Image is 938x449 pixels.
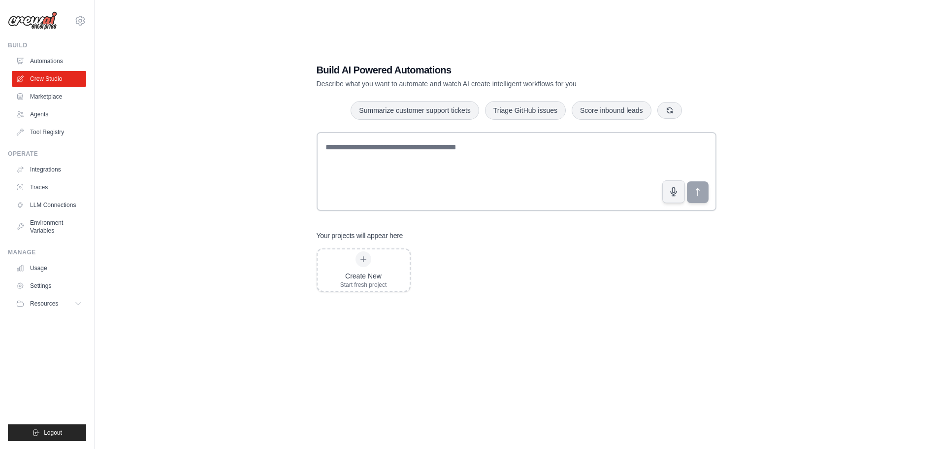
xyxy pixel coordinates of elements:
[485,101,566,120] button: Triage GitHub issues
[8,248,86,256] div: Manage
[12,124,86,140] a: Tool Registry
[12,71,86,87] a: Crew Studio
[340,271,387,281] div: Create New
[317,79,647,89] p: Describe what you want to automate and watch AI create intelligent workflows for you
[8,41,86,49] div: Build
[340,281,387,289] div: Start fresh project
[12,162,86,177] a: Integrations
[44,429,62,437] span: Logout
[657,102,682,119] button: Get new suggestions
[317,231,403,241] h3: Your projects will appear here
[8,150,86,158] div: Operate
[12,215,86,239] a: Environment Variables
[662,180,685,203] button: Click to speak your automation idea
[12,179,86,195] a: Traces
[317,63,647,77] h1: Build AI Powered Automations
[12,89,86,104] a: Marketplace
[572,101,651,120] button: Score inbound leads
[12,106,86,122] a: Agents
[30,300,58,308] span: Resources
[351,101,479,120] button: Summarize customer support tickets
[8,11,57,30] img: Logo
[12,278,86,294] a: Settings
[12,260,86,276] a: Usage
[12,197,86,213] a: LLM Connections
[12,296,86,311] button: Resources
[12,53,86,69] a: Automations
[8,424,86,441] button: Logout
